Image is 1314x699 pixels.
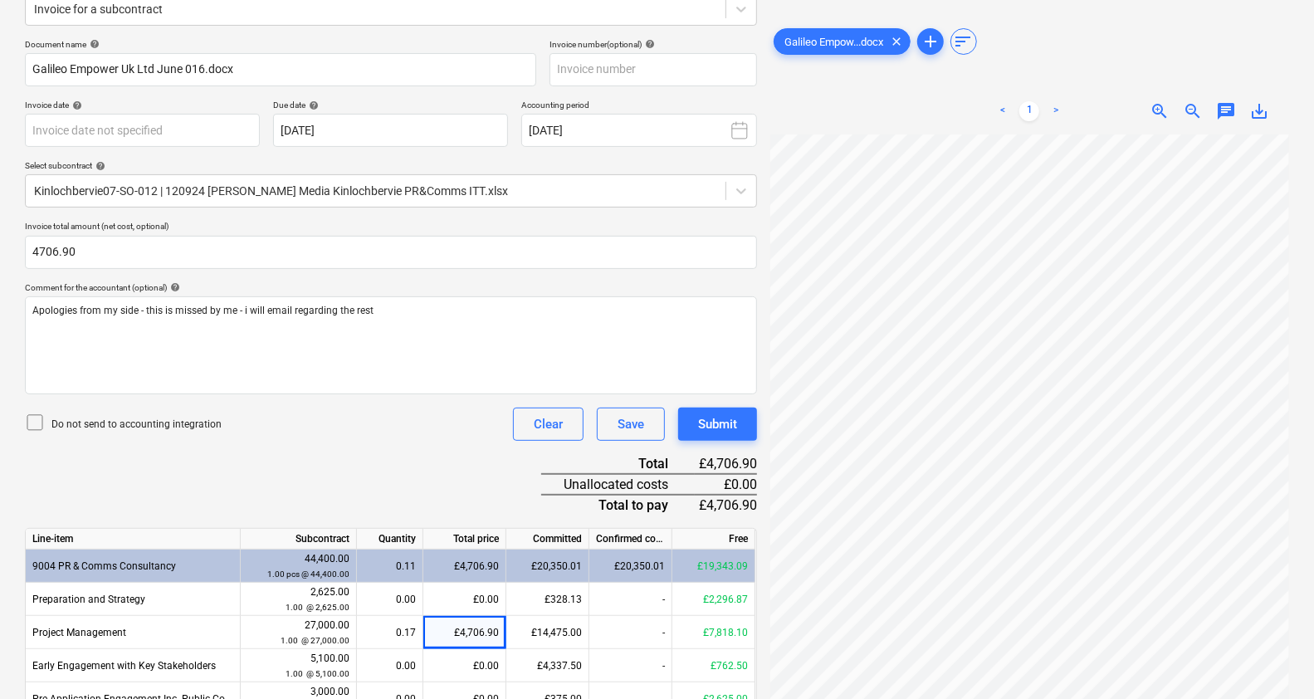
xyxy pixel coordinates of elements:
[672,616,755,649] div: £7,818.10
[364,550,416,583] div: 0.11
[32,660,216,672] span: Early Engagement with Key Stakeholders
[589,649,672,682] div: -
[774,36,893,48] span: Galileo Empow...docx
[423,649,506,682] div: £0.00
[1216,101,1236,121] span: chat
[25,160,757,171] div: Select subcontract
[521,114,756,147] button: [DATE]
[25,236,757,269] input: Invoice total amount (net cost, optional)
[506,529,589,550] div: Committed
[423,529,506,550] div: Total price
[695,474,757,495] div: £0.00
[167,282,180,292] span: help
[267,569,349,579] small: 1.00 pcs @ 44,400.00
[921,32,940,51] span: add
[597,408,665,441] button: Save
[247,584,349,615] div: 2,625.00
[1231,619,1314,699] iframe: Chat Widget
[589,583,672,616] div: -
[273,100,508,110] div: Due date
[364,583,416,616] div: 0.00
[1183,101,1203,121] span: zoom_out
[672,550,755,583] div: £19,343.09
[589,529,672,550] div: Confirmed costs
[506,649,589,682] div: £4,337.50
[247,651,349,682] div: 5,100.00
[589,616,672,649] div: -
[357,529,423,550] div: Quantity
[25,53,536,86] input: Document name
[423,550,506,583] div: £4,706.90
[32,594,145,605] span: Preparation and Strategy
[423,583,506,616] div: £0.00
[774,28,911,55] div: Galileo Empow...docx
[241,529,357,550] div: Subcontract
[698,413,737,435] div: Submit
[286,669,349,678] small: 1.00 @ 5,100.00
[51,418,222,432] p: Do not send to accounting integration
[506,550,589,583] div: £20,350.01
[273,114,508,147] input: Due date not specified
[86,39,100,49] span: help
[25,282,757,293] div: Comment for the accountant (optional)
[25,100,260,110] div: Invoice date
[247,551,349,582] div: 44,400.00
[550,53,757,86] input: Invoice number
[695,495,757,515] div: £4,706.90
[25,221,757,235] p: Invoice total amount (net cost, optional)
[32,627,126,638] span: Project Management
[247,618,349,648] div: 27,000.00
[541,495,695,515] div: Total to pay
[281,636,349,645] small: 1.00 @ 27,000.00
[1249,101,1269,121] span: save_alt
[286,603,349,612] small: 1.00 @ 2,625.00
[642,39,655,49] span: help
[887,32,906,51] span: clear
[92,161,105,171] span: help
[513,408,584,441] button: Clear
[506,583,589,616] div: £328.13
[589,550,672,583] div: £20,350.01
[32,560,176,572] span: 9004 PR & Comms Consultancy
[1046,101,1066,121] a: Next page
[32,305,374,316] span: Apologies from my side - this is missed by me - i will email regarding the rest
[25,39,536,50] div: Document name
[364,649,416,682] div: 0.00
[954,32,974,51] span: sort
[521,100,756,114] p: Accounting period
[993,101,1013,121] a: Previous page
[506,616,589,649] div: £14,475.00
[618,413,644,435] div: Save
[26,529,241,550] div: Line-item
[672,649,755,682] div: £762.50
[672,529,755,550] div: Free
[423,616,506,649] div: £4,706.90
[541,474,695,495] div: Unallocated costs
[550,39,757,50] div: Invoice number (optional)
[541,454,695,474] div: Total
[305,100,319,110] span: help
[695,454,757,474] div: £4,706.90
[1019,101,1039,121] a: Page 1 is your current page
[364,616,416,649] div: 0.17
[678,408,757,441] button: Submit
[25,114,260,147] input: Invoice date not specified
[69,100,82,110] span: help
[1150,101,1170,121] span: zoom_in
[672,583,755,616] div: £2,296.87
[534,413,563,435] div: Clear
